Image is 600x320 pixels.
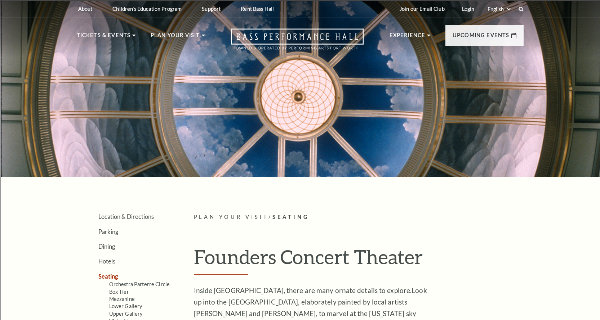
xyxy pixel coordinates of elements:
p: Plan Your Visit [151,31,200,44]
p: Upcoming Events [453,31,510,44]
p: Children's Education Program [112,6,182,12]
p: About [78,6,93,12]
p: Rent Bass Hall [241,6,274,12]
p: Experience [390,31,426,44]
p: Tickets & Events [77,31,131,44]
p: Support [202,6,221,12]
select: Select: [486,6,512,13]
